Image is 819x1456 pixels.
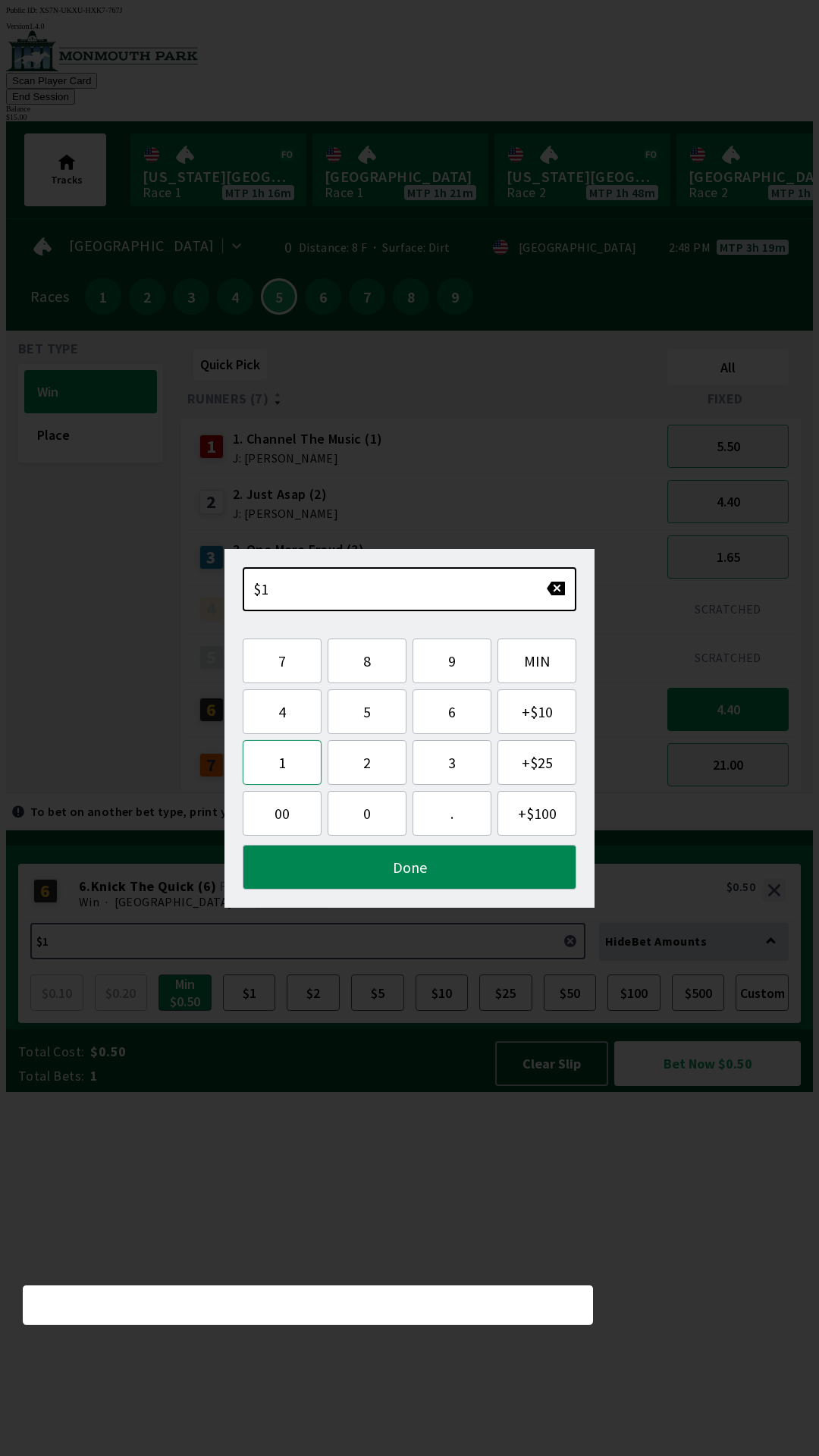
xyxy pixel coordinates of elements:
button: 3 [413,740,491,785]
span: 2 [340,753,394,772]
span: 6 [425,702,479,721]
span: 3 [425,753,479,772]
span: + $10 [510,702,563,721]
button: . [413,791,491,836]
span: 4 [256,702,309,721]
button: 0 [328,791,406,836]
button: 5 [328,689,406,734]
button: +$25 [497,740,576,785]
button: Done [243,845,576,890]
button: 8 [328,639,406,683]
span: 5 [340,702,394,721]
button: 2 [328,740,406,785]
span: 8 [340,651,394,670]
button: 9 [413,639,491,683]
button: 4 [243,689,322,734]
button: 00 [243,791,322,836]
span: . [425,804,479,823]
button: MIN [497,639,576,683]
button: 1 [243,740,322,785]
button: +$10 [497,689,576,734]
button: +$100 [497,791,576,836]
span: + $25 [510,753,563,772]
span: $1 [253,579,269,598]
span: 9 [425,651,479,670]
span: 7 [256,651,309,670]
span: 0 [340,804,394,823]
span: Done [256,858,563,877]
span: + $100 [510,804,563,823]
span: MIN [510,651,563,670]
button: 6 [413,689,491,734]
span: 00 [256,804,309,823]
button: 7 [243,639,322,683]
